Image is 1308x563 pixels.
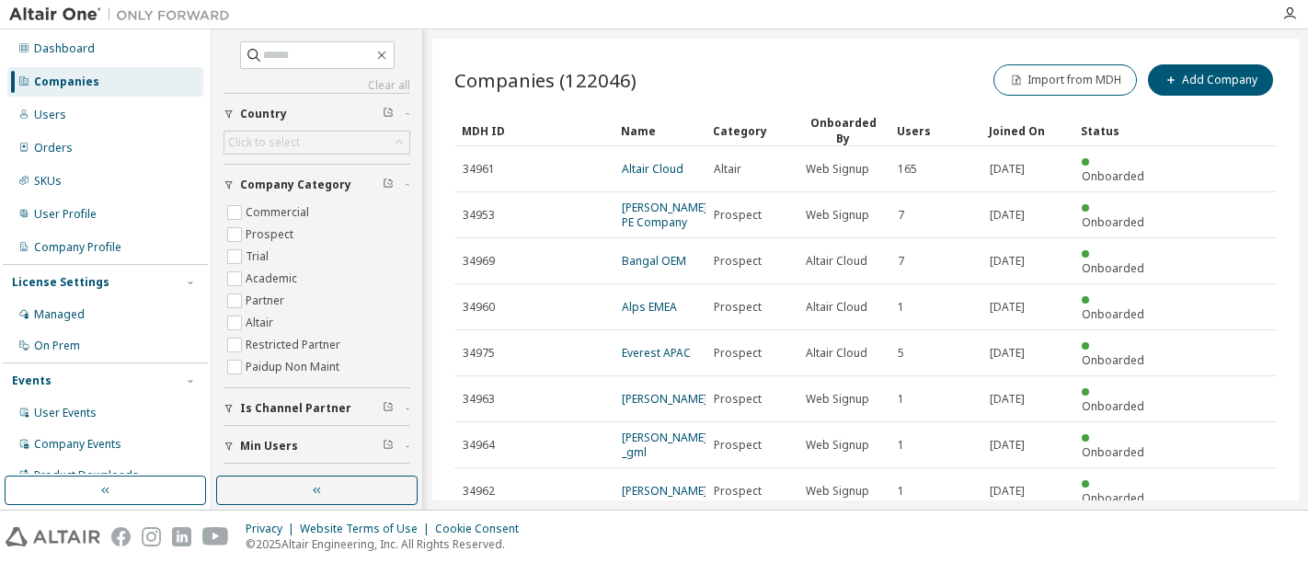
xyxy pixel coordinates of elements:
[34,307,85,322] div: Managed
[713,116,790,145] div: Category
[435,522,530,536] div: Cookie Consent
[246,290,288,312] label: Partner
[240,401,351,416] span: Is Channel Partner
[246,224,297,246] label: Prospect
[990,484,1025,499] span: [DATE]
[1082,214,1144,230] span: Onboarded
[806,254,867,269] span: Altair Cloud
[111,527,131,546] img: facebook.svg
[224,426,410,466] button: Min Users
[34,240,121,255] div: Company Profile
[463,208,495,223] span: 34953
[246,201,313,224] label: Commercial
[463,392,495,407] span: 34963
[12,373,52,388] div: Events
[898,254,904,269] span: 7
[6,527,100,546] img: altair_logo.svg
[990,438,1025,453] span: [DATE]
[622,483,707,499] a: [PERSON_NAME]
[898,438,904,453] span: 1
[990,346,1025,361] span: [DATE]
[462,116,606,145] div: MDH ID
[246,522,300,536] div: Privacy
[714,438,762,453] span: Prospect
[806,484,869,499] span: Web Signup
[990,254,1025,269] span: [DATE]
[240,439,298,454] span: Min Users
[383,401,394,416] span: Clear filter
[806,392,869,407] span: Web Signup
[463,346,495,361] span: 34975
[240,178,351,192] span: Company Category
[34,41,95,56] div: Dashboard
[622,161,683,177] a: Altair Cloud
[714,162,741,177] span: Altair
[246,246,272,268] label: Trial
[34,141,73,155] div: Orders
[622,430,707,460] a: [PERSON_NAME] _gml
[224,94,410,134] button: Country
[224,78,410,93] a: Clear all
[34,174,62,189] div: SKUs
[1082,352,1144,368] span: Onboarded
[714,208,762,223] span: Prospect
[898,346,904,361] span: 5
[622,200,707,230] a: [PERSON_NAME] PE Company
[1082,444,1144,460] span: Onboarded
[714,300,762,315] span: Prospect
[993,64,1137,96] button: Import from MDH
[714,254,762,269] span: Prospect
[622,299,677,315] a: Alps EMEA
[805,115,882,146] div: Onboarded By
[383,439,394,454] span: Clear filter
[1082,306,1144,322] span: Onboarded
[1081,116,1158,145] div: Status
[714,346,762,361] span: Prospect
[34,207,97,222] div: User Profile
[12,275,109,290] div: License Settings
[228,135,300,150] div: Click to select
[142,527,161,546] img: instagram.svg
[990,392,1025,407] span: [DATE]
[1082,168,1144,184] span: Onboarded
[898,392,904,407] span: 1
[300,522,435,536] div: Website Terms of Use
[806,346,867,361] span: Altair Cloud
[622,391,707,407] a: [PERSON_NAME]
[246,268,301,290] label: Academic
[989,116,1066,145] div: Joined On
[224,388,410,429] button: Is Channel Partner
[990,300,1025,315] span: [DATE]
[202,527,229,546] img: youtube.svg
[224,165,410,205] button: Company Category
[806,300,867,315] span: Altair Cloud
[246,334,344,356] label: Restricted Partner
[240,107,287,121] span: Country
[224,132,409,154] div: Click to select
[714,484,762,499] span: Prospect
[622,253,686,269] a: Bangal OEM
[898,162,917,177] span: 165
[246,356,343,378] label: Paidup Non Maint
[806,438,869,453] span: Web Signup
[1082,398,1144,414] span: Onboarded
[990,208,1025,223] span: [DATE]
[714,392,762,407] span: Prospect
[806,162,869,177] span: Web Signup
[34,468,139,483] div: Product Downloads
[621,116,698,145] div: Name
[34,406,97,420] div: User Events
[246,312,277,334] label: Altair
[34,75,99,89] div: Companies
[172,527,191,546] img: linkedin.svg
[898,300,904,315] span: 1
[898,208,904,223] span: 7
[806,208,869,223] span: Web Signup
[463,484,495,499] span: 34962
[454,67,637,93] span: Companies (122046)
[383,107,394,121] span: Clear filter
[34,108,66,122] div: Users
[1082,260,1144,276] span: Onboarded
[463,438,495,453] span: 34964
[897,116,974,145] div: Users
